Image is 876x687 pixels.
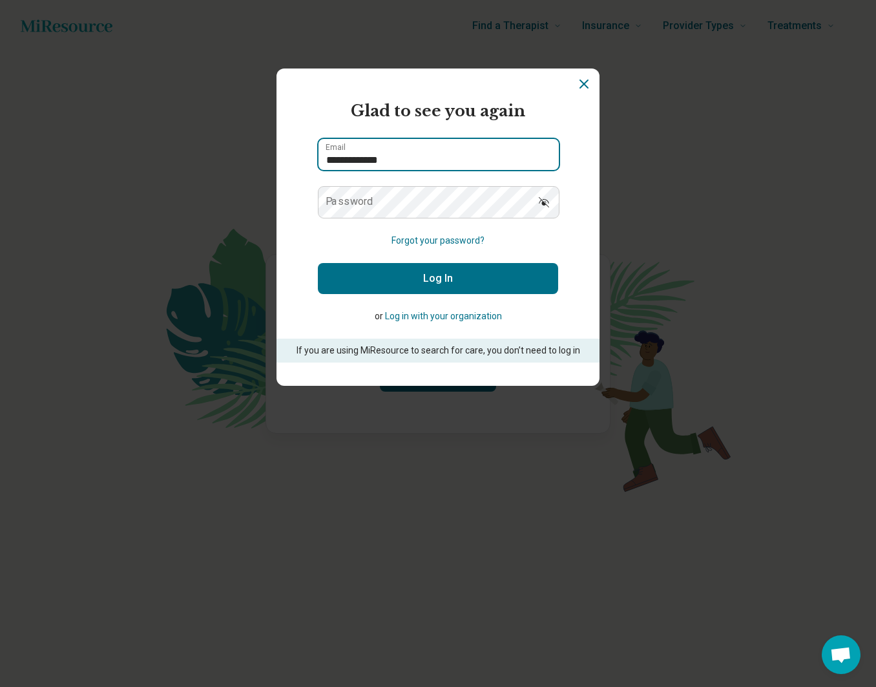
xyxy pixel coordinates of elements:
button: Log in with your organization [385,310,502,323]
p: or [318,310,558,323]
section: Login Dialog [276,69,600,386]
p: If you are using MiResource to search for care, you don’t need to log in [295,344,581,357]
button: Dismiss [576,76,592,92]
button: Show password [530,186,558,217]
label: Password [326,196,373,207]
h2: Glad to see you again [318,100,558,123]
label: Email [326,143,346,151]
button: Forgot your password? [391,234,485,248]
button: Log In [318,263,558,294]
